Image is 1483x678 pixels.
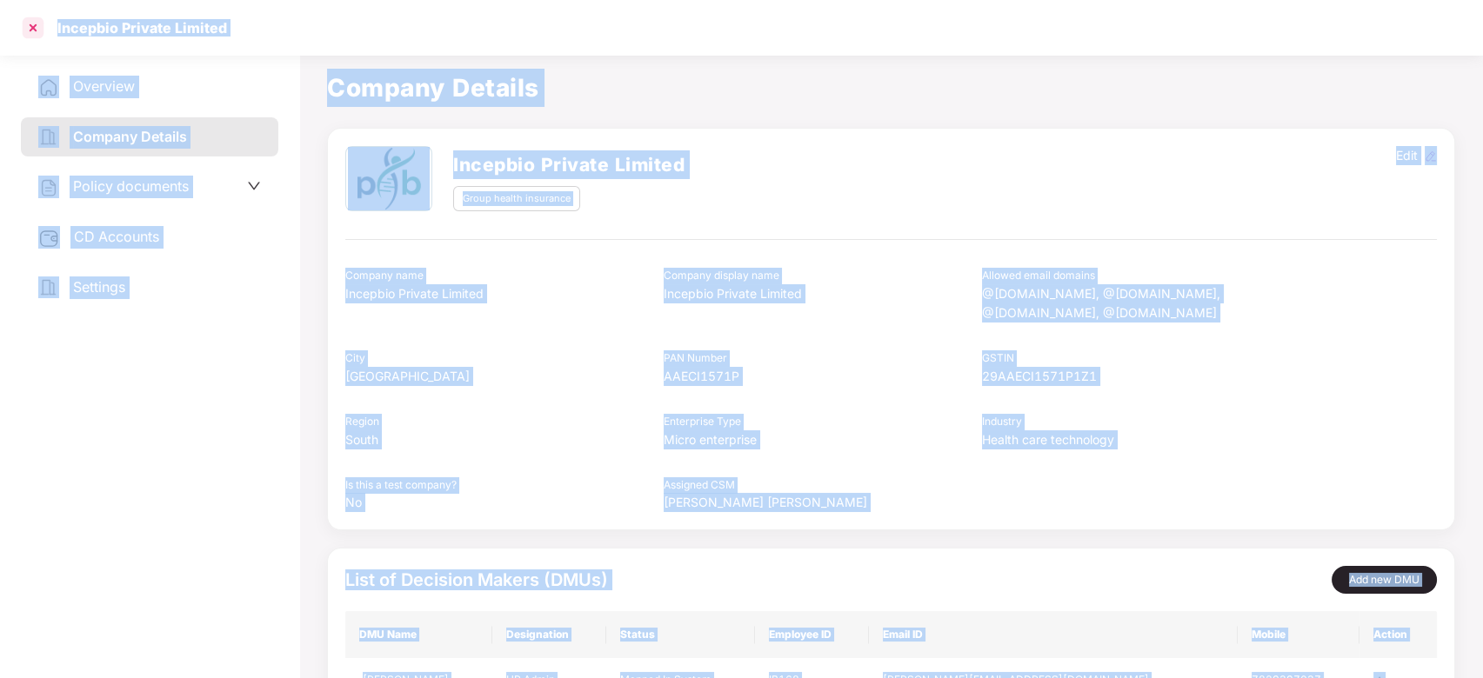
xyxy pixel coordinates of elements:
[73,177,189,195] span: Policy documents
[664,477,982,494] div: Assigned CSM
[453,186,580,211] div: Group health insurance
[982,414,1300,430] div: Industry
[982,284,1300,322] div: @[DOMAIN_NAME], @[DOMAIN_NAME], @[DOMAIN_NAME], @[DOMAIN_NAME]
[38,277,59,298] img: svg+xml;base64,PHN2ZyB4bWxucz0iaHR0cDovL3d3dy53My5vcmcvMjAwMC9zdmciIHdpZHRoPSIyNCIgaGVpZ2h0PSIyNC...
[1359,611,1437,658] th: Action
[664,268,982,284] div: Company display name
[664,284,982,303] div: Incepbio Private Limited
[664,430,982,449] div: Micro enterprise
[1238,611,1359,658] th: Mobile
[73,278,125,296] span: Settings
[982,268,1300,284] div: Allowed email domains
[345,284,664,303] div: Incepbio Private Limited
[38,127,59,148] img: svg+xml;base64,PHN2ZyB4bWxucz0iaHR0cDovL3d3dy53My5vcmcvMjAwMC9zdmciIHdpZHRoPSIyNCIgaGVpZ2h0PSIyNC...
[73,128,187,145] span: Company Details
[1393,146,1421,165] div: Edit
[74,228,159,245] span: CD Accounts
[345,611,492,658] th: DMU Name
[47,19,227,37] div: Incepbio Private Limited
[1425,150,1437,163] img: editIcon
[982,350,1300,367] div: GSTIN
[345,430,664,449] div: South
[755,611,868,658] th: Employee ID
[73,77,135,95] span: Overview
[664,414,982,430] div: Enterprise Type
[38,177,59,198] img: svg+xml;base64,PHN2ZyB4bWxucz0iaHR0cDovL3d3dy53My5vcmcvMjAwMC9zdmciIHdpZHRoPSIyNCIgaGVpZ2h0PSIyNC...
[606,611,756,658] th: Status
[345,569,608,590] span: List of Decision Makers (DMUs)
[345,367,664,386] div: [GEOGRAPHIC_DATA]
[345,477,664,494] div: Is this a test company?
[345,414,664,430] div: Region
[345,268,664,284] div: Company name
[348,147,429,210] img: download.png
[982,367,1300,386] div: 29AAECI1571P1Z1
[664,493,982,512] div: [PERSON_NAME] [PERSON_NAME]
[38,77,59,98] img: svg+xml;base64,PHN2ZyB4bWxucz0iaHR0cDovL3d3dy53My5vcmcvMjAwMC9zdmciIHdpZHRoPSIyNCIgaGVpZ2h0PSIyNC...
[664,350,982,367] div: PAN Number
[492,611,605,658] th: Designation
[327,69,1455,107] h1: Company Details
[453,150,685,179] h2: Incepbio Private Limited
[982,430,1300,449] div: Health care technology
[869,611,1238,658] th: Email ID
[345,350,664,367] div: City
[38,228,60,249] img: svg+xml;base64,PHN2ZyB3aWR0aD0iMjUiIGhlaWdodD0iMjQiIHZpZXdCb3g9IjAgMCAyNSAyNCIgZmlsbD0ibm9uZSIgeG...
[247,179,261,193] span: down
[664,367,982,386] div: AAECI1571P
[1332,566,1437,594] button: Add new DMU
[345,493,664,512] div: No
